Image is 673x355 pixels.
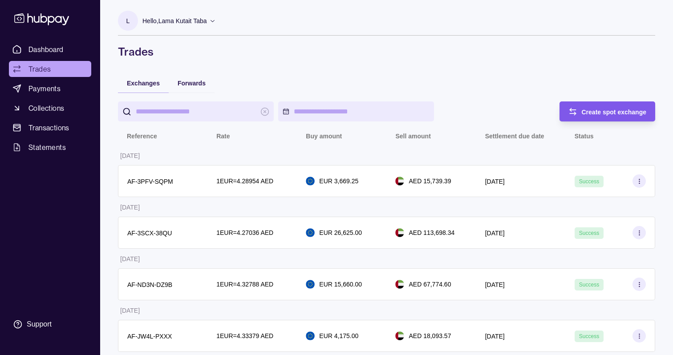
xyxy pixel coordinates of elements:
[120,152,140,159] p: [DATE]
[28,122,69,133] span: Transactions
[319,228,362,238] p: EUR 26,625.00
[395,331,404,340] img: ae
[136,101,256,121] input: search
[575,133,594,140] p: Status
[9,120,91,136] a: Transactions
[120,255,140,262] p: [DATE]
[216,228,273,238] p: 1 EUR = 4.27036 AED
[127,133,157,140] p: Reference
[9,41,91,57] a: Dashboard
[9,61,91,77] a: Trades
[9,139,91,155] a: Statements
[27,319,52,329] div: Support
[579,178,599,185] span: Success
[485,178,505,185] p: [DATE]
[118,44,655,59] h1: Trades
[216,176,273,186] p: 1 EUR = 4.28954 AED
[579,230,599,236] span: Success
[127,80,160,87] span: Exchanges
[126,16,130,26] p: L
[9,100,91,116] a: Collections
[127,281,172,288] p: AF-ND3N-DZ9B
[409,176,451,186] p: AED 15,739.39
[485,281,505,288] p: [DATE]
[409,279,451,289] p: AED 67,774.60
[306,228,315,237] img: eu
[306,133,342,140] p: Buy amount
[216,279,273,289] p: 1 EUR = 4.32788 AED
[319,279,362,289] p: EUR 15,660.00
[120,204,140,211] p: [DATE]
[579,282,599,288] span: Success
[485,333,505,340] p: [DATE]
[485,133,544,140] p: Settlement due date
[559,101,656,121] button: Create spot exchange
[142,16,207,26] p: Hello, Lama Kutait Taba
[319,331,358,341] p: EUR 4,175.00
[9,81,91,97] a: Payments
[178,80,206,87] span: Forwards
[395,280,404,289] img: ae
[319,176,358,186] p: EUR 3,669.25
[395,177,404,186] img: ae
[485,230,505,237] p: [DATE]
[409,228,454,238] p: AED 113,698.34
[409,331,451,341] p: AED 18,093.57
[127,333,172,340] p: AF-JW4L-PXXX
[127,178,173,185] p: AF-3PFV-SQPM
[28,64,51,74] span: Trades
[28,103,64,113] span: Collections
[306,280,315,289] img: eu
[9,315,91,334] a: Support
[582,109,647,116] span: Create spot exchange
[28,44,64,55] span: Dashboard
[216,331,273,341] p: 1 EUR = 4.33379 AED
[306,177,315,186] img: eu
[120,307,140,314] p: [DATE]
[395,133,430,140] p: Sell amount
[216,133,230,140] p: Rate
[28,83,61,94] span: Payments
[395,228,404,237] img: ae
[579,333,599,339] span: Success
[28,142,66,153] span: Statements
[127,230,172,237] p: AF-3SCX-38QU
[306,331,315,340] img: eu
